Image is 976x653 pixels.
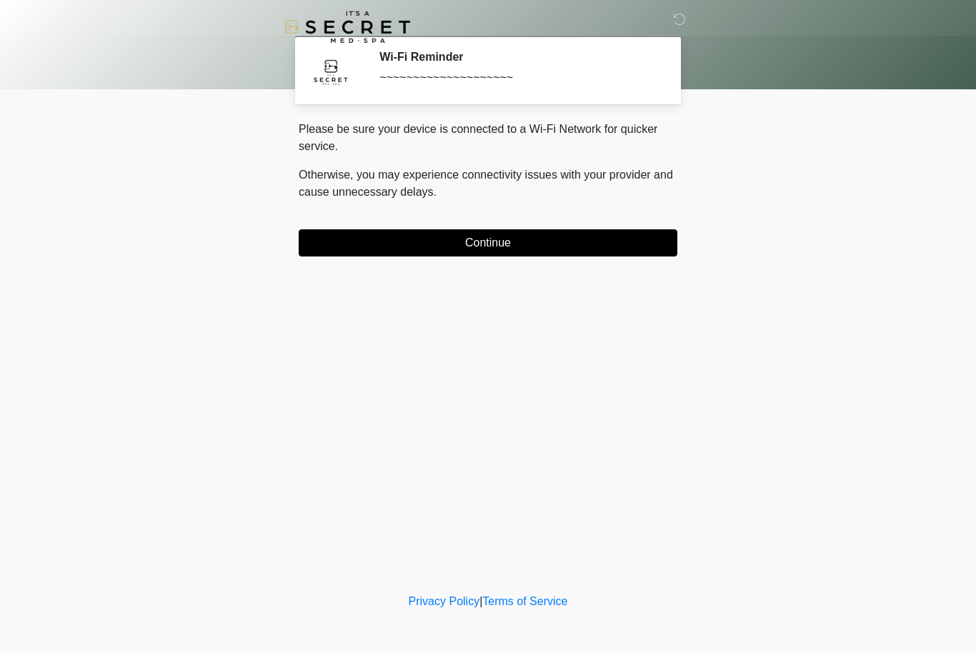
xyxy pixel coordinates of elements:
a: Privacy Policy [409,595,480,607]
img: It's A Secret Med Spa Logo [284,11,410,43]
h2: Wi-Fi Reminder [379,50,656,64]
img: Agent Avatar [309,50,352,93]
a: | [479,595,482,607]
p: Please be sure your device is connected to a Wi-Fi Network for quicker service. [299,121,677,155]
a: Terms of Service [482,595,567,607]
span: . [434,186,437,198]
p: Otherwise, you may experience connectivity issues with your provider and cause unnecessary delays [299,166,677,201]
div: ~~~~~~~~~~~~~~~~~~~~ [379,69,656,86]
button: Continue [299,229,677,256]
